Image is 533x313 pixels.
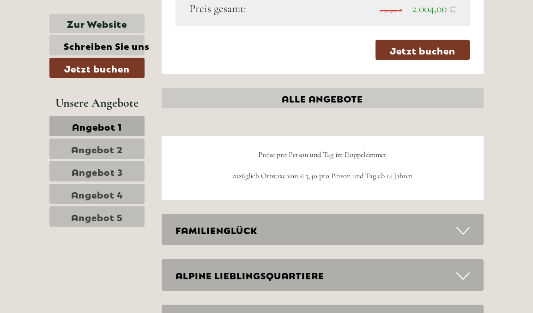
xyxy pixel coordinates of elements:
span: Angebot 1 [72,120,122,132]
a: Jetzt buchen [49,58,145,78]
span: Preise pro Person und Tag im Doppelzimmer zuzüglich Ortstaxe von € 3,40 pro Person und Tag ab 14 ... [232,150,412,181]
a: Schreiben Sie uns [49,35,145,55]
span: Angebot 4 [71,187,123,200]
span: 2.505,00 € [380,7,402,13]
a: Jetzt buchen [376,40,470,60]
span: Angebot 2 [71,142,123,155]
span: Angebot 5 [71,210,123,223]
div: Unsere Angebote [49,94,145,111]
div: FAMILIENGLÜCK [162,214,484,246]
div: ALPINE LIEBLINGSQUARTIERE [162,259,484,291]
span: Angebot 3 [72,165,123,178]
a: ALLE ANGEBOTE [162,88,484,108]
div: Preis gesamt: [182,1,323,17]
a: Zur Website [49,14,145,33]
span: 2.004,00 € [412,2,456,15]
